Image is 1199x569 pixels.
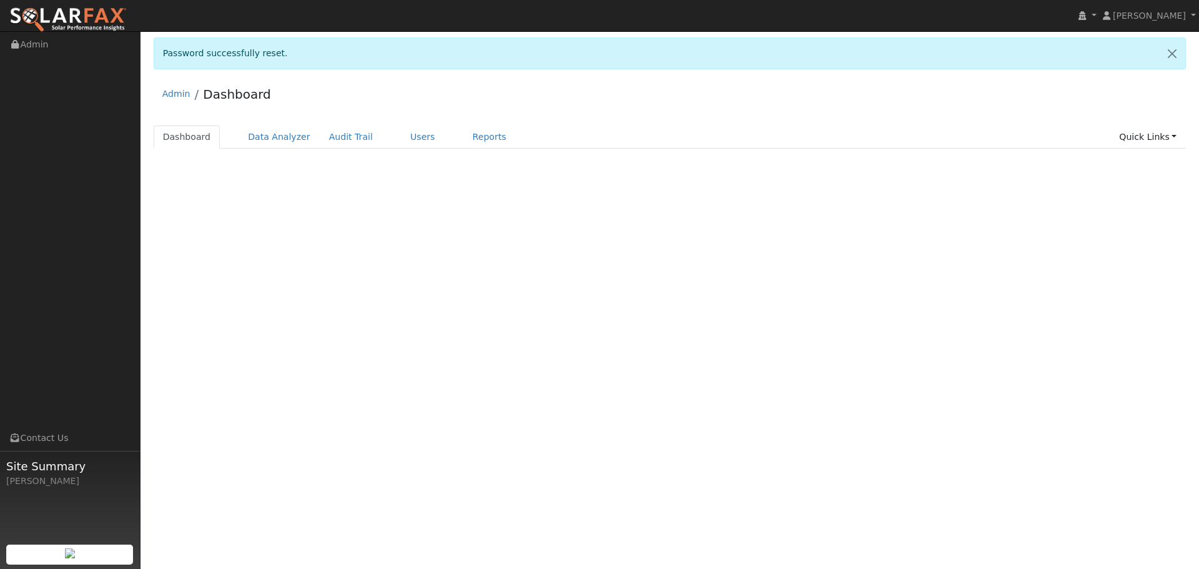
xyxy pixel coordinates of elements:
[6,475,134,488] div: [PERSON_NAME]
[162,89,190,99] a: Admin
[9,7,127,33] img: SolarFax
[1113,11,1186,21] span: [PERSON_NAME]
[65,548,75,558] img: retrieve
[401,126,445,149] a: Users
[239,126,320,149] a: Data Analyzer
[320,126,382,149] a: Audit Trail
[154,37,1187,69] div: Password successfully reset.
[154,126,220,149] a: Dashboard
[463,126,516,149] a: Reports
[203,87,271,102] a: Dashboard
[1110,126,1186,149] a: Quick Links
[6,458,134,475] span: Site Summary
[1159,38,1185,69] a: Close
